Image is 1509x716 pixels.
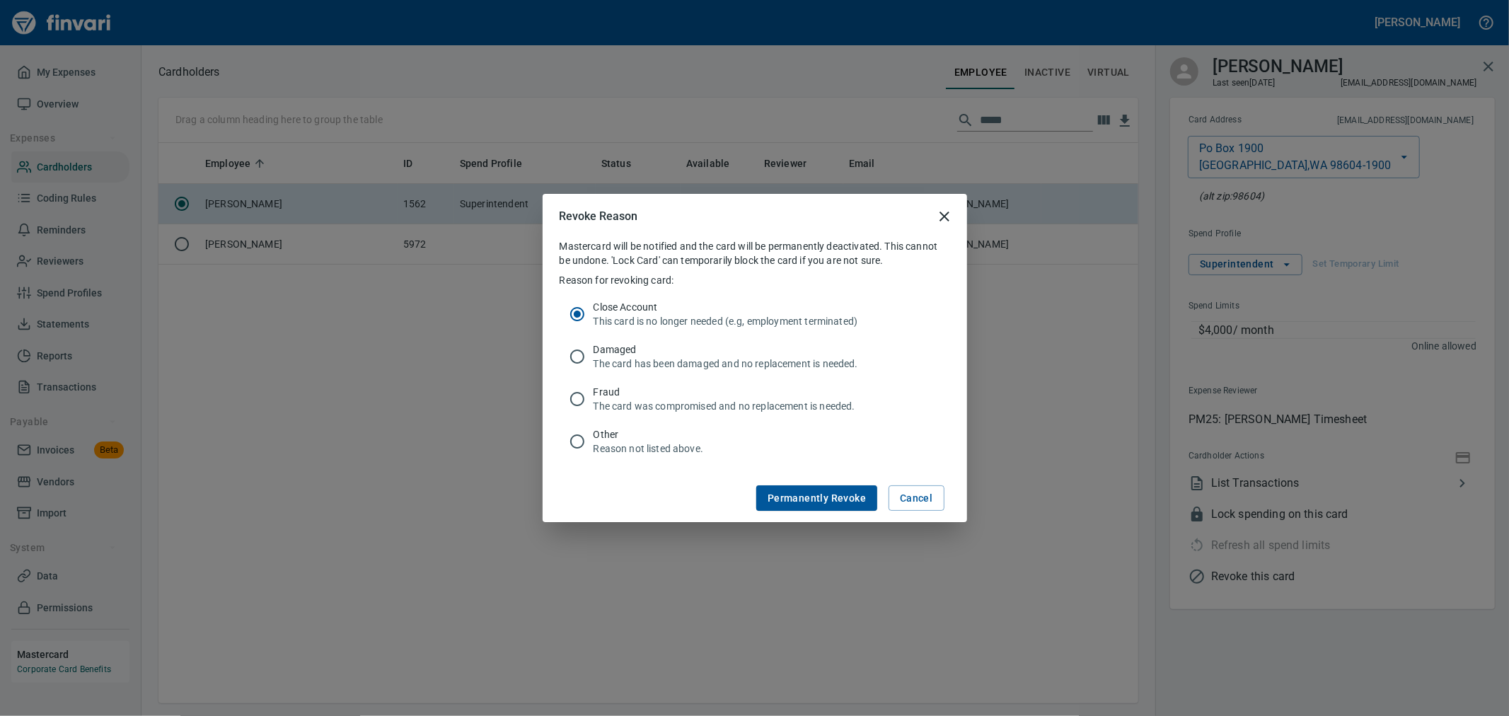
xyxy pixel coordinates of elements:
[594,314,939,328] p: This card is no longer needed (e.g, employment terminated)
[594,357,939,371] p: The card has been damaged and no replacement is needed.
[594,441,939,456] p: Reason not listed above.
[889,485,944,512] button: Cancel
[594,342,939,357] span: Damaged
[768,490,866,507] span: Permanently Revoke
[756,485,877,512] button: Permanently Revoke
[560,239,950,267] div: Mastercard will be notified and the card will be permanently deactivated. This cannot be undone. ...
[927,200,961,233] button: close
[594,300,939,314] span: Close Account
[594,427,939,441] span: Other
[560,273,950,287] div: Reason for revoking card:
[560,209,637,224] h5: Revoke Reason
[594,385,939,399] span: Fraud
[594,399,939,413] p: The card was compromised and no replacement is needed.
[900,490,932,507] span: Cancel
